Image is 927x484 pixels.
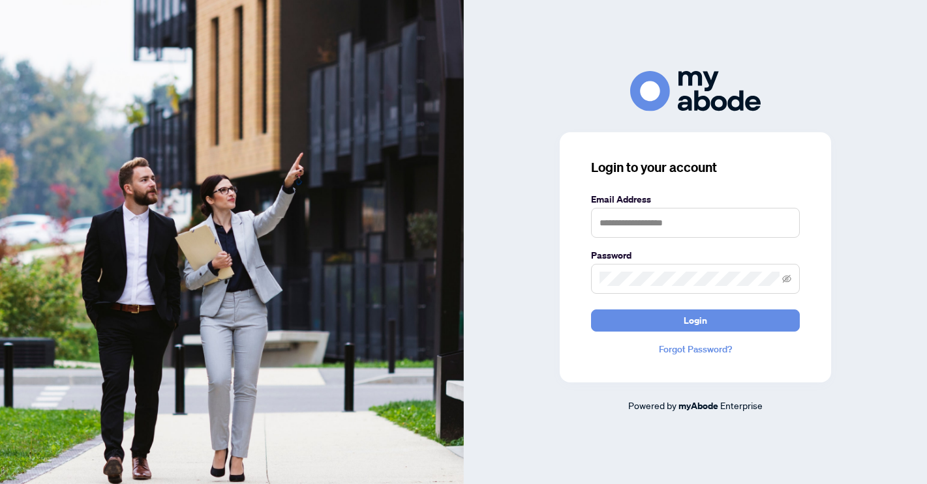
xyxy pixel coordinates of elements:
span: Powered by [628,399,676,411]
a: myAbode [678,399,718,413]
span: Enterprise [720,399,763,411]
label: Email Address [591,192,800,206]
img: ma-logo [630,71,761,111]
span: Login [684,310,707,331]
span: eye-invisible [782,274,791,283]
button: Login [591,309,800,332]
label: Password [591,248,800,263]
h3: Login to your account [591,158,800,177]
a: Forgot Password? [591,342,800,356]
